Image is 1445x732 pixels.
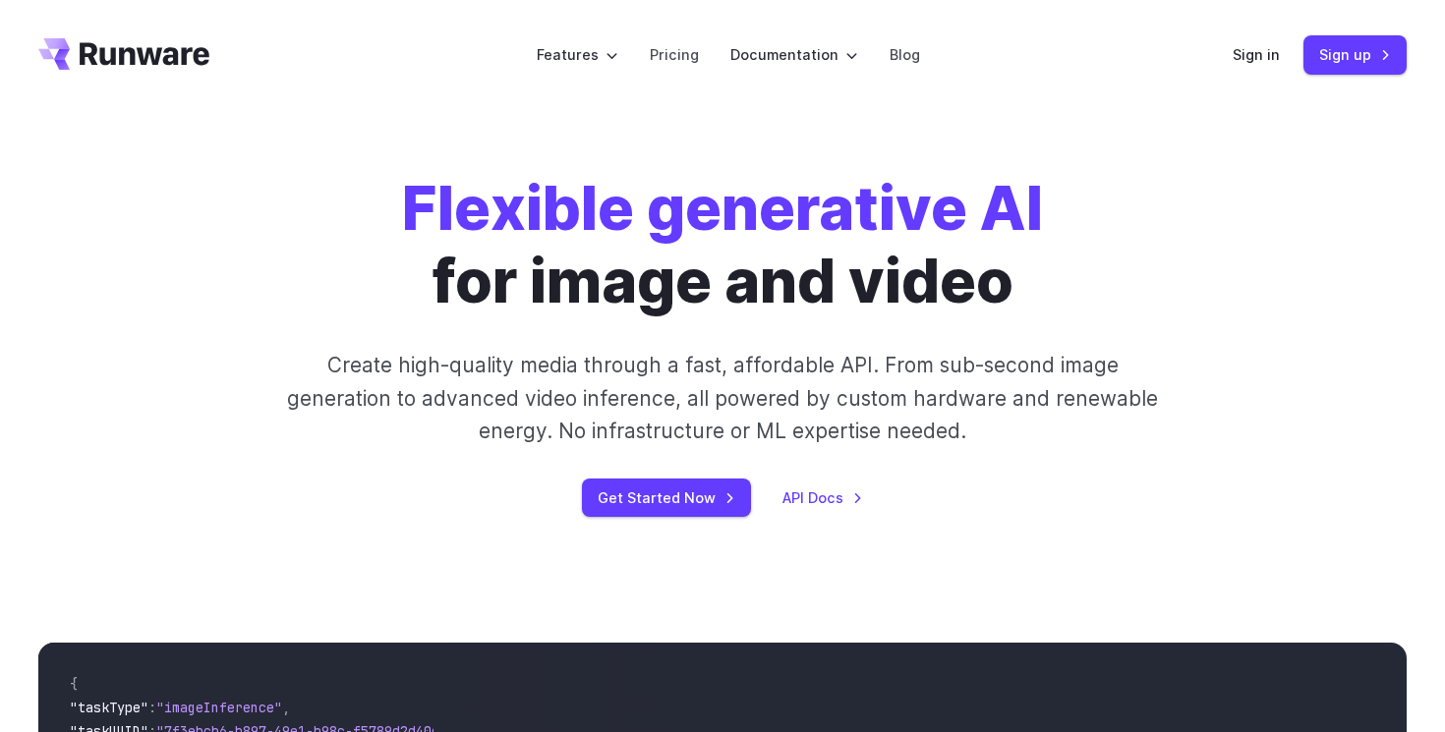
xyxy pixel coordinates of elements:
h1: for image and video [402,173,1043,317]
strong: Flexible generative AI [402,172,1043,245]
label: Features [537,43,618,66]
a: Sign up [1303,35,1407,74]
p: Create high-quality media through a fast, affordable API. From sub-second image generation to adv... [285,349,1161,447]
a: Pricing [650,43,699,66]
span: "imageInference" [156,699,282,716]
a: Blog [890,43,920,66]
a: Sign in [1233,43,1280,66]
a: Go to / [38,38,209,70]
span: { [70,675,78,693]
span: , [282,699,290,716]
a: Get Started Now [582,479,751,517]
label: Documentation [730,43,858,66]
span: "taskType" [70,699,148,716]
a: API Docs [782,486,863,509]
span: : [148,699,156,716]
